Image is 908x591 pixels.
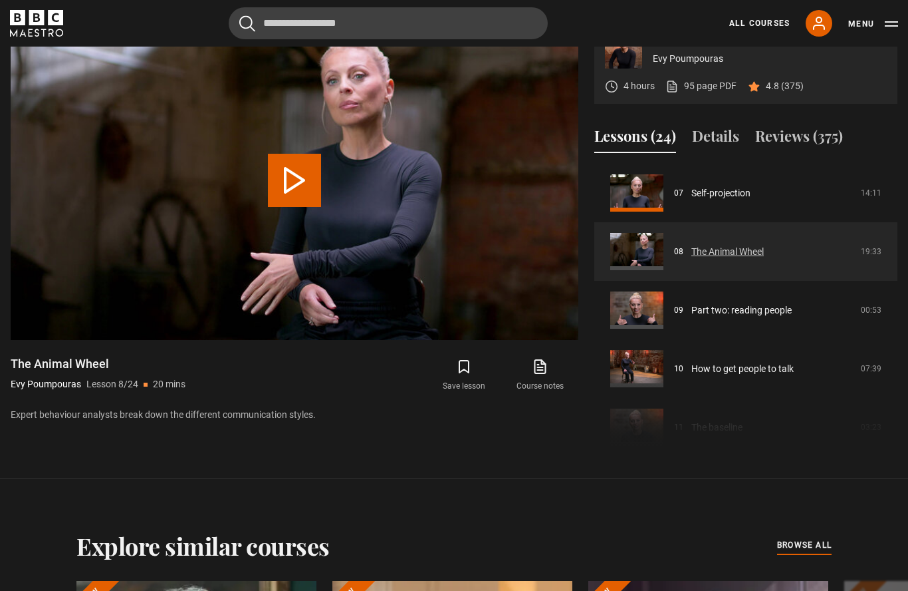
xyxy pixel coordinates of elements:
[691,186,750,200] a: Self-projection
[503,356,578,395] a: Course notes
[11,377,81,391] p: Evy Poumpouras
[691,245,764,259] a: The Animal Wheel
[229,7,548,39] input: Search
[76,532,330,560] h2: Explore similar courses
[691,303,792,317] a: Part two: reading people
[426,356,502,395] button: Save lesson
[691,362,794,376] a: How to get people to talk
[777,538,832,553] a: browse all
[268,154,321,207] button: Play Lesson The Animal Wheel
[665,79,737,93] a: 95 page PDF
[10,10,63,37] svg: BBC Maestro
[86,377,138,391] p: Lesson 8/24
[777,538,832,552] span: browse all
[11,21,578,340] video-js: Video Player
[653,52,887,66] p: Evy Poumpouras
[766,79,804,93] p: 4.8 (375)
[153,377,185,391] p: 20 mins
[729,17,790,29] a: All Courses
[755,125,843,153] button: Reviews (375)
[624,79,655,93] p: 4 hours
[11,356,185,372] h1: The Animal Wheel
[594,125,676,153] button: Lessons (24)
[692,125,739,153] button: Details
[239,15,255,32] button: Submit the search query
[11,408,578,422] p: Expert behaviour analysts break down the different communication styles.
[848,17,898,31] button: Toggle navigation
